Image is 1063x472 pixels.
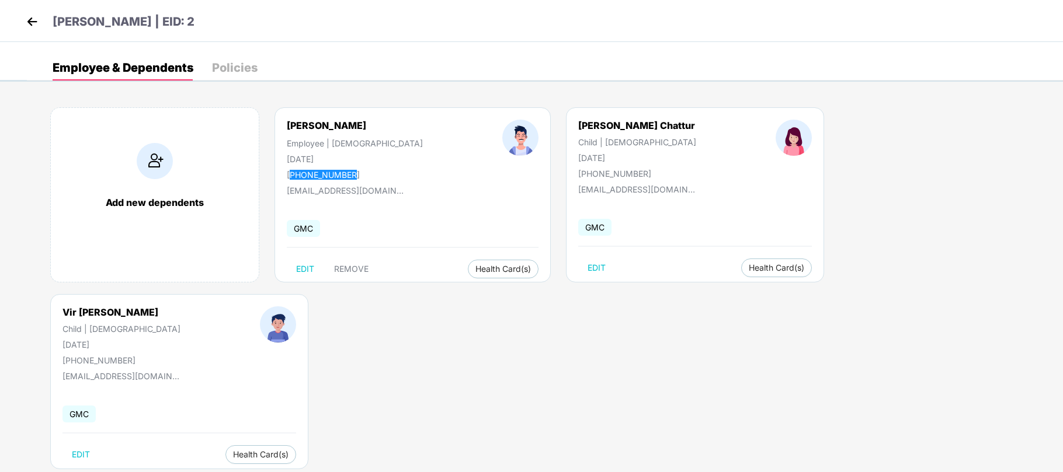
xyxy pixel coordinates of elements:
[62,340,180,349] div: [DATE]
[578,120,696,131] div: [PERSON_NAME] Chattur
[578,137,696,147] div: Child | [DEMOGRAPHIC_DATA]
[287,260,324,278] button: EDIT
[578,184,695,194] div: [EMAIL_ADDRESS][DOMAIN_NAME]
[233,452,289,457] span: Health Card(s)
[137,143,173,179] img: addIcon
[502,120,539,156] img: profileImage
[741,258,812,277] button: Health Card(s)
[62,324,180,334] div: Child | [DEMOGRAPHIC_DATA]
[62,405,96,422] span: GMC
[53,62,193,74] div: Employee & Dependents
[588,263,606,272] span: EDIT
[334,264,369,274] span: REMOVE
[287,154,423,164] div: [DATE]
[578,153,696,163] div: [DATE]
[62,197,247,208] div: Add new dependents
[62,445,99,464] button: EDIT
[749,265,804,271] span: Health Card(s)
[468,260,539,278] button: Health Card(s)
[62,371,179,381] div: [EMAIL_ADDRESS][DOMAIN_NAME]
[475,266,531,272] span: Health Card(s)
[578,258,615,277] button: EDIT
[287,186,404,195] div: [EMAIL_ADDRESS][DOMAIN_NAME]
[287,220,320,237] span: GMC
[62,355,180,365] div: [PHONE_NUMBER]
[296,264,314,274] span: EDIT
[72,450,90,459] span: EDIT
[578,169,696,179] div: [PHONE_NUMBER]
[287,138,423,148] div: Employee | [DEMOGRAPHIC_DATA]
[23,13,41,30] img: back
[287,120,366,131] div: [PERSON_NAME]
[212,62,258,74] div: Policies
[260,306,296,342] img: profileImage
[776,120,812,156] img: profileImage
[53,13,194,31] p: [PERSON_NAME] | EID: 2
[325,260,378,278] button: REMOVE
[225,445,296,464] button: Health Card(s)
[578,219,612,236] span: GMC
[62,306,180,318] div: Vir [PERSON_NAME]
[287,170,423,180] div: [PHONE_NUMBER]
